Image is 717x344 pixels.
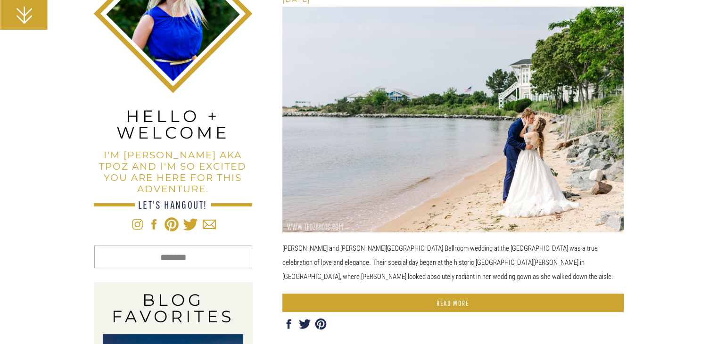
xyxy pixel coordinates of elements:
h2: blog favorites [94,292,252,325]
h3: LET'S HANGOUT! [94,199,252,210]
a: Beach House Ballroom Wedding at the Chesapeake Bay Beach Club [282,294,624,312]
p: [PERSON_NAME] and [PERSON_NAME][GEOGRAPHIC_DATA] Ballroom wedding at the [GEOGRAPHIC_DATA] was a ... [282,241,624,298]
img: beach house ballroom wedding photos at the Chesapeake Bay Beach Club [282,7,624,232]
font: READ MORE [437,299,469,307]
h2: I'm [PERSON_NAME] aka tPoz and I'm so excited you are here for this adventure. [94,149,252,188]
a: READ MORE [282,299,624,307]
h2: hello + welcome [94,108,252,141]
